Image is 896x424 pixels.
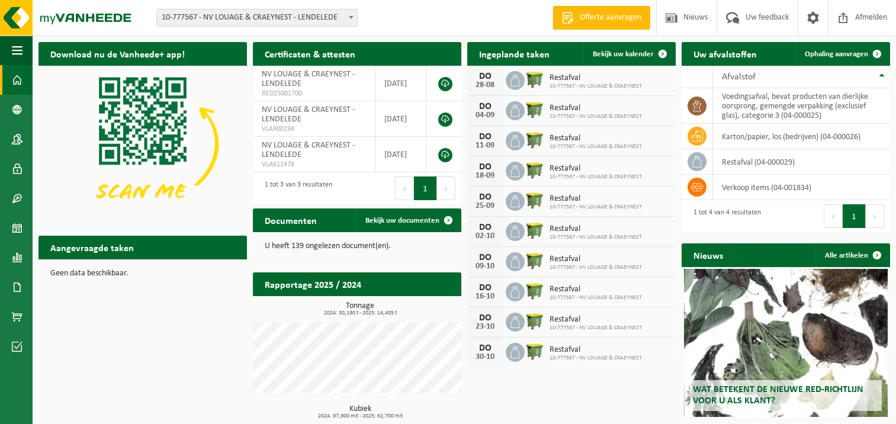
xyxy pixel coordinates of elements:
[713,149,890,175] td: restafval (04-000029)
[525,130,545,150] img: WB-1100-HPE-GN-50
[525,281,545,301] img: WB-1100-HPE-GN-50
[473,253,497,262] div: DO
[525,69,545,89] img: WB-1100-HPE-GN-50
[550,164,642,174] span: Restafval
[473,313,497,323] div: DO
[688,203,761,229] div: 1 tot 4 van 4 resultaten
[262,89,366,98] span: RED25001700
[550,73,642,83] span: Restafval
[722,72,756,82] span: Afvalstof
[375,101,426,137] td: [DATE]
[583,42,675,66] a: Bekijk uw kalender
[50,269,235,278] p: Geen data beschikbaar.
[550,143,642,150] span: 10-777567 - NV LOUAGE & CRAEYNEST
[473,132,497,142] div: DO
[253,208,329,232] h2: Documenten
[525,341,545,361] img: WB-1100-HPE-GN-50
[473,353,497,361] div: 30-10
[262,141,355,159] span: NV LOUAGE & CRAEYNEST - LENDELEDE
[525,250,545,271] img: WB-1100-HPE-GN-50
[824,204,843,228] button: Previous
[473,81,497,89] div: 28-08
[682,42,769,65] h2: Uw afvalstoffen
[550,113,642,120] span: 10-777567 - NV LOUAGE & CRAEYNEST
[550,345,642,355] span: Restafval
[473,142,497,150] div: 11-09
[262,105,355,124] span: NV LOUAGE & CRAEYNEST - LENDELEDE
[550,255,642,264] span: Restafval
[550,174,642,181] span: 10-777567 - NV LOUAGE & CRAEYNEST
[473,283,497,293] div: DO
[473,323,497,331] div: 23-10
[473,262,497,271] div: 09-10
[693,385,863,406] span: Wat betekent de nieuwe RED-richtlijn voor u als klant?
[259,302,461,316] h3: Tonnage
[843,204,866,228] button: 1
[525,99,545,120] img: WB-1100-HPE-GN-50
[365,217,439,224] span: Bekijk uw documenten
[473,111,497,120] div: 04-09
[525,311,545,331] img: WB-1100-HPE-GN-50
[550,83,642,90] span: 10-777567 - NV LOUAGE & CRAEYNEST
[473,223,497,232] div: DO
[473,162,497,172] div: DO
[373,295,460,319] a: Bekijk rapportage
[473,232,497,240] div: 02-10
[550,224,642,234] span: Restafval
[259,175,332,201] div: 1 tot 3 van 3 resultaten
[550,104,642,113] span: Restafval
[550,355,642,362] span: 10-777567 - NV LOUAGE & CRAEYNEST
[525,190,545,210] img: WB-1100-HPE-GN-50
[550,285,642,294] span: Restafval
[253,42,367,65] h2: Certificaten & attesten
[795,42,889,66] a: Ophaling aanvragen
[550,294,642,301] span: 10-777567 - NV LOUAGE & CRAEYNEST
[713,175,890,200] td: verkoop items (04-001834)
[550,204,642,211] span: 10-777567 - NV LOUAGE & CRAEYNEST
[866,204,884,228] button: Next
[473,192,497,202] div: DO
[550,325,642,332] span: 10-777567 - NV LOUAGE & CRAEYNEST
[375,137,426,172] td: [DATE]
[262,124,366,134] span: VLA900194
[593,50,654,58] span: Bekijk uw kalender
[805,50,868,58] span: Ophaling aanvragen
[525,220,545,240] img: WB-1100-HPE-GN-50
[38,66,247,222] img: Download de VHEPlus App
[395,176,414,200] button: Previous
[157,9,357,26] span: 10-777567 - NV LOUAGE & CRAEYNEST - LENDELEDE
[6,398,198,424] iframe: chat widget
[473,72,497,81] div: DO
[577,12,644,24] span: Offerte aanvragen
[259,405,461,419] h3: Kubiek
[265,242,449,250] p: U heeft 139 ongelezen document(en).
[38,236,146,259] h2: Aangevraagde taken
[684,269,888,417] a: Wat betekent de nieuwe RED-richtlijn voor u als klant?
[375,66,426,101] td: [DATE]
[682,243,735,266] h2: Nieuws
[467,42,561,65] h2: Ingeplande taken
[473,102,497,111] div: DO
[473,293,497,301] div: 16-10
[253,272,373,295] h2: Rapportage 2025 / 2024
[550,134,642,143] span: Restafval
[473,343,497,353] div: DO
[550,315,642,325] span: Restafval
[713,88,890,124] td: voedingsafval, bevat producten van dierlijke oorsprong, gemengde verpakking (exclusief glas), cat...
[262,70,355,88] span: NV LOUAGE & CRAEYNEST - LENDELEDE
[259,413,461,419] span: 2024: 97,900 m3 - 2025: 62,700 m3
[414,176,437,200] button: 1
[713,124,890,149] td: karton/papier, los (bedrijven) (04-000026)
[473,172,497,180] div: 18-09
[550,234,642,241] span: 10-777567 - NV LOUAGE & CRAEYNEST
[550,194,642,204] span: Restafval
[473,202,497,210] div: 25-09
[550,264,642,271] span: 10-777567 - NV LOUAGE & CRAEYNEST
[437,176,455,200] button: Next
[815,243,889,267] a: Alle artikelen
[156,9,358,27] span: 10-777567 - NV LOUAGE & CRAEYNEST - LENDELEDE
[356,208,460,232] a: Bekijk uw documenten
[38,42,197,65] h2: Download nu de Vanheede+ app!
[259,310,461,316] span: 2024: 30,190 t - 2025: 14,405 t
[525,160,545,180] img: WB-1100-HPE-GN-50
